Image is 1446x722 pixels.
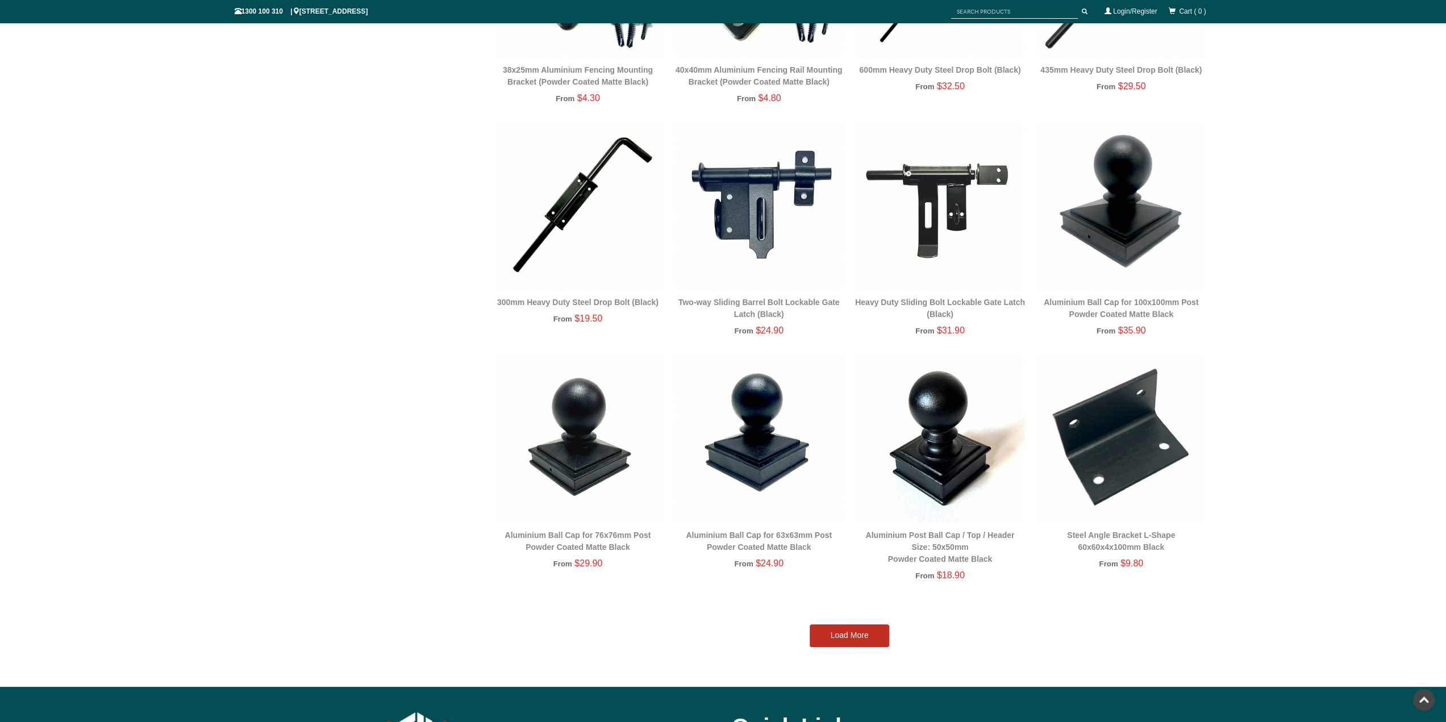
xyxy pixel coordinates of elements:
[577,93,600,103] span: $4.30
[574,558,602,568] span: $29.90
[678,298,840,319] a: Two-way Sliding Barrel Bolt Lockable Gate Latch (Black)
[1097,327,1115,335] span: From
[1036,120,1206,290] img: Aluminium Ball Cap for 100x100mm Post - Powder Coated Matte Black - Gate Warehouse
[734,560,753,568] span: From
[855,298,1025,319] a: Heavy Duty Sliding Bolt Lockable Gate Latch (Black)
[553,560,572,568] span: From
[493,353,663,523] img: Aluminium Ball Cap for 76x76mm Post - Powder Coated Matte Black - Gate Warehouse
[937,570,965,580] span: $18.90
[756,325,784,335] span: $24.90
[493,120,663,290] img: 300mm Heavy Duty Steel Drop Bolt (Black) - Gate Warehouse
[937,81,965,91] span: $32.50
[1036,353,1206,523] img: Steel Angle Bracket L-Shape 60x60x4x100mm Black - Gate Warehouse
[937,325,965,335] span: $31.90
[1219,418,1446,682] iframe: LiveChat chat widget
[1097,82,1115,91] span: From
[235,7,368,15] span: 1300 100 310 | [STREET_ADDRESS]
[810,624,889,647] a: Load More
[734,327,753,335] span: From
[1120,558,1143,568] span: $9.80
[1118,81,1145,91] span: $29.50
[756,558,784,568] span: $24.90
[674,353,844,523] img: Aluminium Ball Cap for 63x63mm Post - Powder Coated Matte Black - Gate Warehouse
[915,571,934,580] span: From
[1179,7,1206,15] span: Cart ( 0 )
[505,531,651,552] a: Aluminium Ball Cap for 76x76mm PostPowder Coated Matte Black
[855,120,1025,290] img: Heavy Duty Sliding Bolt Lockable Gate Latch (Black) - Gate Warehouse
[1040,65,1202,74] a: 435mm Heavy Duty Steel Drop Bolt (Black)
[556,94,574,103] span: From
[497,298,659,307] a: 300mm Heavy Duty Steel Drop Bolt (Black)
[1099,560,1118,568] span: From
[915,327,934,335] span: From
[1067,531,1175,552] a: Steel Angle Bracket L-Shape 60x60x4x100mm Black
[674,120,844,290] img: Two-way Sliding Barrel Bolt Lockable Gate Latch (Black) - Gate Warehouse
[865,531,1014,564] a: Aluminium Post Ball Cap / Top / HeaderSize: 50x50mmPowder Coated Matte Black
[951,5,1078,19] input: SEARCH PRODUCTS
[676,65,843,86] a: 40x40mm Aluminium Fencing Rail Mounting Bracket (Powder Coated Matte Black)
[737,94,756,103] span: From
[859,65,1020,74] a: 600mm Heavy Duty Steel Drop Bolt (Black)
[686,531,832,552] a: Aluminium Ball Cap for 63x63mm PostPowder Coated Matte Black
[758,93,781,103] span: $4.80
[553,315,572,323] span: From
[574,314,602,323] span: $19.50
[855,353,1025,523] img: Aluminium Post Ball Cap / Top / Header - Size: 50x50mm - Powder Coated Matte Black - Gate Warehouse
[915,82,934,91] span: From
[503,65,653,86] a: 38x25mm Aluminium Fencing Mounting Bracket (Powder Coated Matte Black)
[1113,7,1157,15] a: Login/Register
[1118,325,1145,335] span: $35.90
[1044,298,1198,319] a: Aluminium Ball Cap for 100x100mm PostPowder Coated Matte Black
